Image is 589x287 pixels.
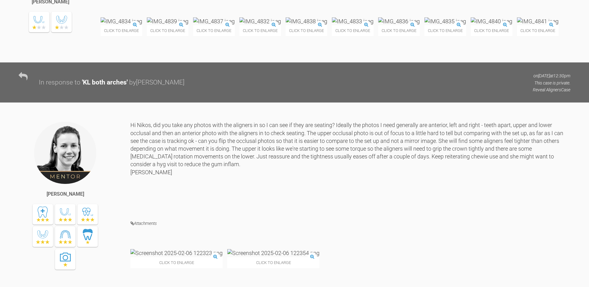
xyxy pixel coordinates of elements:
[101,17,142,25] img: IMG_4834.jpeg
[227,249,319,257] img: Screenshot 2025-02-06 122354.png
[39,77,80,88] div: In response to
[101,25,142,36] span: Click to enlarge
[129,77,184,88] div: by [PERSON_NAME]
[517,17,559,25] img: IMG_4841.jpeg
[47,190,84,198] div: [PERSON_NAME]
[424,25,466,36] span: Click to enlarge
[378,17,420,25] img: IMG_4836.jpeg
[130,249,223,257] img: Screenshot 2025-02-06 122323.png
[82,77,128,88] div: ' KL both arches '
[332,17,374,25] img: IMG_4833.jpeg
[239,17,281,25] img: IMG_4832.jpeg
[378,25,420,36] span: Click to enlarge
[533,80,570,86] p: This case is private.
[193,17,235,25] img: IMG_4837.jpeg
[517,25,559,36] span: Click to enlarge
[130,220,570,227] h4: Attachments
[533,86,570,93] p: Reveal Aligners Case
[130,121,570,210] div: Hi Nikos, did you take any photos with the aligners in so I can see if they are seating? Ideally ...
[130,257,223,268] span: Click to enlarge
[239,25,281,36] span: Click to enlarge
[34,121,97,184] img: Kelly Toft
[471,17,512,25] img: IMG_4840.jpeg
[424,17,466,25] img: IMG_4835.jpeg
[332,25,374,36] span: Click to enlarge
[193,25,235,36] span: Click to enlarge
[227,257,319,268] span: Click to enlarge
[147,17,188,25] img: IMG_4839.jpeg
[147,25,188,36] span: Click to enlarge
[286,25,327,36] span: Click to enlarge
[533,72,570,79] p: on [DATE] at 12:30pm
[471,25,512,36] span: Click to enlarge
[286,17,327,25] img: IMG_4838.jpeg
